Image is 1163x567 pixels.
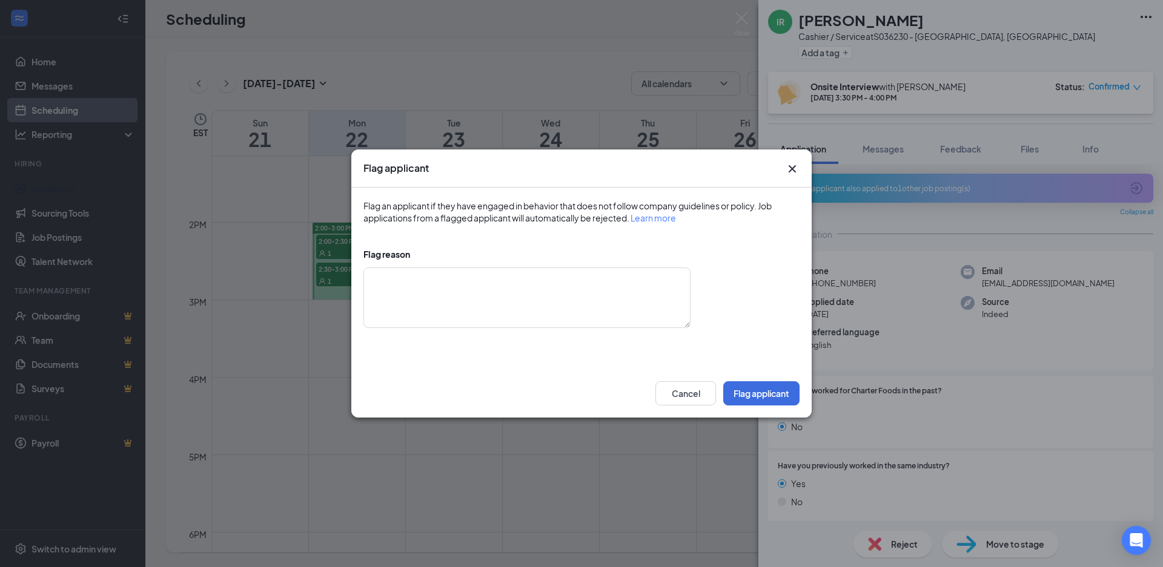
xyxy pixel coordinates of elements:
div: Open Intercom Messenger [1122,526,1151,555]
button: Close [785,162,800,176]
button: Flag applicant [723,381,800,405]
a: Learn more [631,212,676,223]
div: Flag an applicant if they have engaged in behavior that does not follow company guidelines or pol... [363,200,800,224]
div: Flag reason [363,248,800,260]
svg: Cross [785,162,800,176]
h3: Flag applicant [363,162,429,175]
button: Cancel [655,381,716,405]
